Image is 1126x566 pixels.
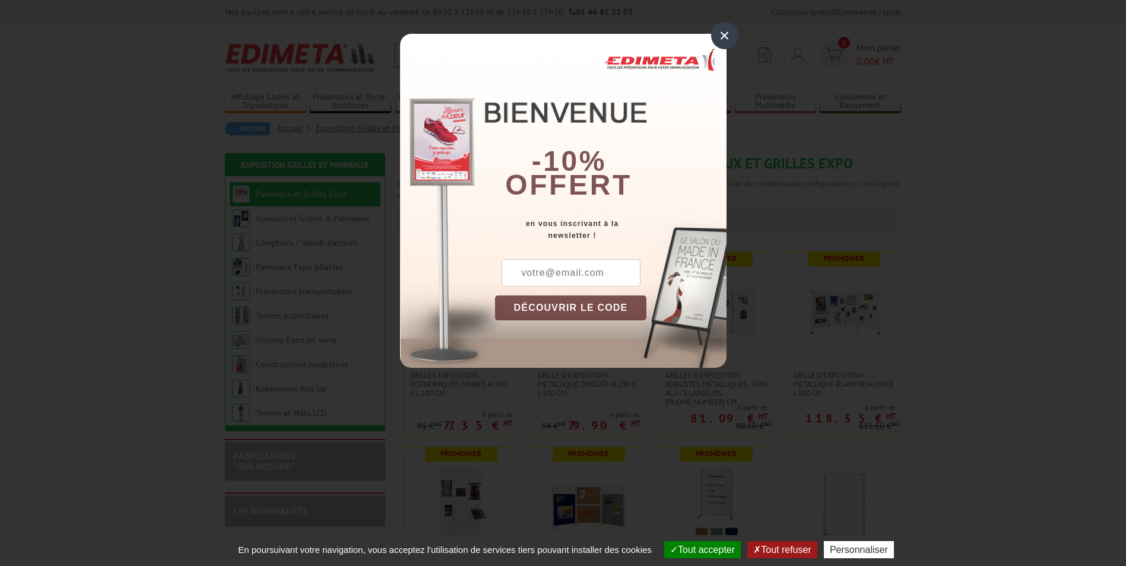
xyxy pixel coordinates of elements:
[502,259,640,287] input: votre@email.com
[824,541,894,558] button: Personnaliser (fenêtre modale)
[505,169,632,201] font: offert
[747,541,817,558] button: Tout refuser
[711,22,738,49] div: ×
[532,145,607,177] b: -10%
[495,295,647,320] button: DÉCOUVRIR LE CODE
[232,545,658,555] span: En poursuivant votre navigation, vous acceptez l'utilisation de services tiers pouvant installer ...
[495,218,727,241] div: en vous inscrivant à la newsletter !
[664,541,741,558] button: Tout accepter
